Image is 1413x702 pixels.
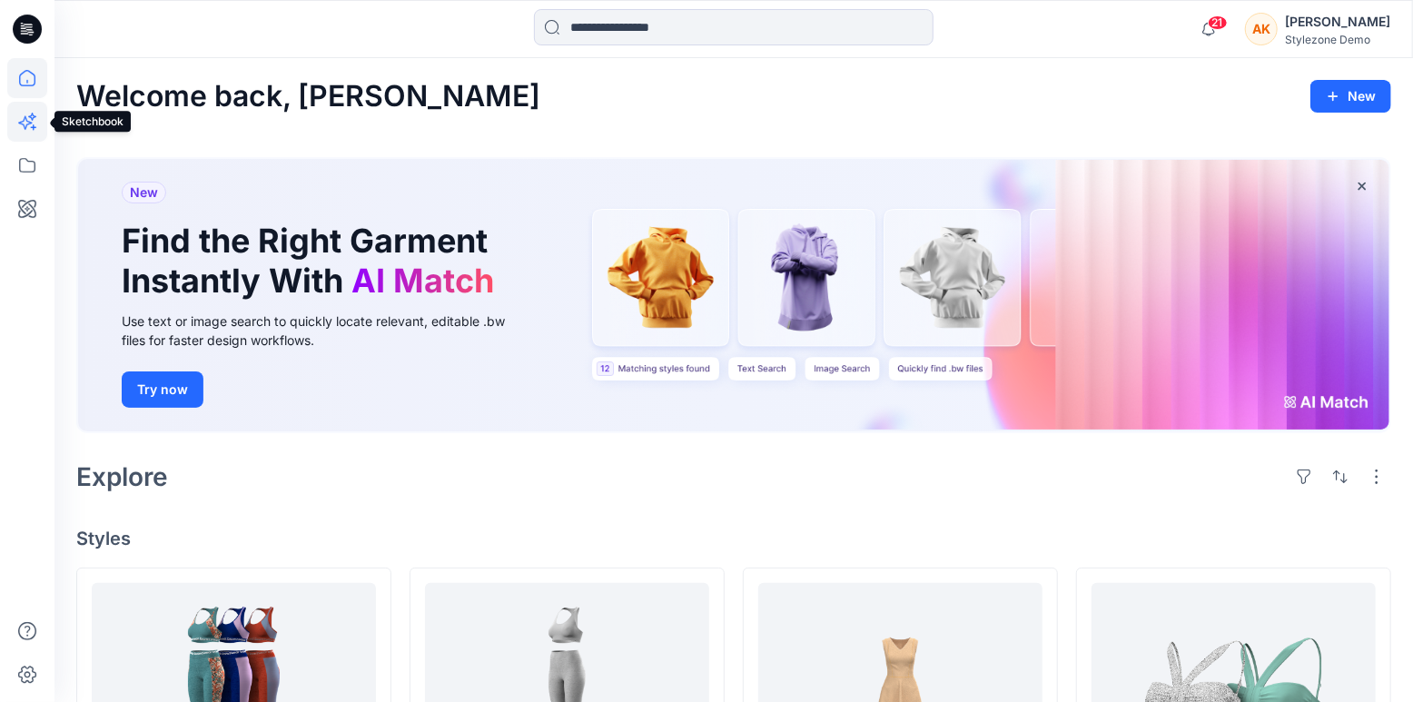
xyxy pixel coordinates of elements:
div: [PERSON_NAME] [1285,11,1390,33]
h1: Find the Right Garment Instantly With [122,222,503,300]
div: Use text or image search to quickly locate relevant, editable .bw files for faster design workflows. [122,311,530,350]
h2: Explore [76,462,168,491]
h2: Welcome back, [PERSON_NAME] [76,80,540,114]
span: New [130,182,158,203]
span: 21 [1208,15,1228,30]
div: Stylezone Demo [1285,33,1390,46]
h4: Styles [76,528,1391,549]
span: AI Match [351,261,494,301]
button: Try now [122,371,203,408]
div: AK [1245,13,1278,45]
button: New [1310,80,1391,113]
